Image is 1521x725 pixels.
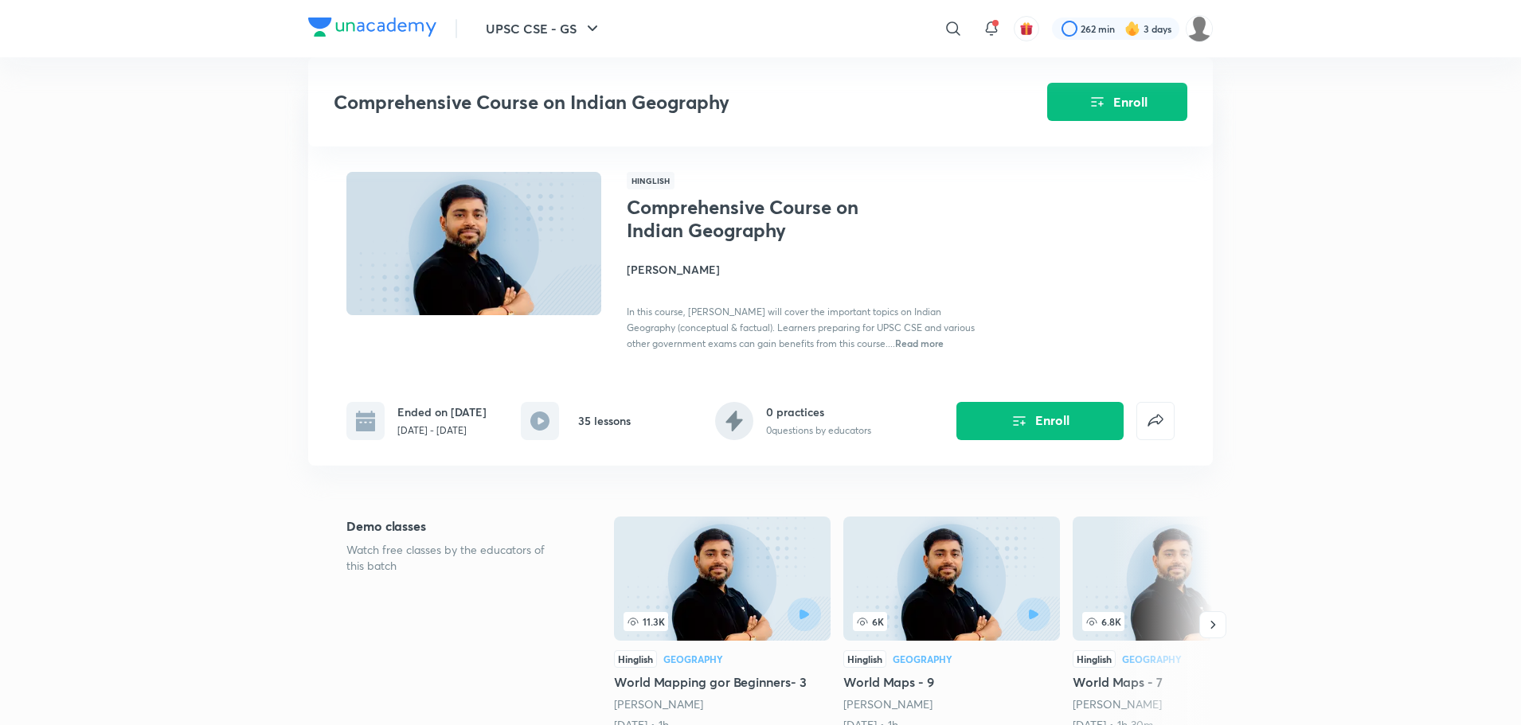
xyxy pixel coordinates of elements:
a: [PERSON_NAME] [614,696,703,711]
h4: [PERSON_NAME] [627,261,983,278]
button: UPSC CSE - GS [476,13,612,45]
div: Hinglish [843,650,886,668]
img: Mayank [1186,15,1213,42]
img: streak [1124,21,1140,37]
button: Enroll [956,402,1124,440]
img: Company Logo [308,18,436,37]
span: Read more [895,337,944,349]
p: Watch free classes by the educators of this batch [346,542,563,574]
img: avatar [1019,21,1034,36]
h3: Comprehensive Course on Indian Geography [334,91,957,114]
div: Geography [663,654,723,664]
h6: 0 practices [766,403,871,420]
div: Hinglish [1073,650,1116,668]
button: avatar [1014,16,1039,41]
div: Sudarshan Gurjar [1073,696,1289,712]
span: In this course, [PERSON_NAME] will cover the important topics on Indian Geography (conceptual & f... [627,306,975,349]
div: Geography [893,654,952,664]
h6: Ended on [DATE] [397,403,487,420]
a: [PERSON_NAME] [843,696,933,711]
span: Hinglish [627,172,674,189]
h5: World Mapping gor Beginners- 3 [614,672,831,692]
p: [DATE] - [DATE] [397,423,487,438]
a: Company Logo [308,18,436,41]
button: false [1136,402,1175,440]
h5: Demo classes [346,516,563,536]
h5: World Maps - 7 [1073,672,1289,692]
h5: World Maps - 9 [843,672,1060,692]
button: Enroll [1047,83,1187,121]
h6: 35 lessons [578,412,631,429]
span: 6.8K [1082,612,1124,631]
span: 11.3K [624,612,668,631]
h1: Comprehensive Course on Indian Geography [627,196,887,242]
div: Hinglish [614,650,657,668]
div: Sudarshan Gurjar [843,696,1060,712]
div: Sudarshan Gurjar [614,696,831,712]
a: [PERSON_NAME] [1073,696,1162,711]
img: Thumbnail [344,170,604,317]
span: 6K [853,612,887,631]
p: 0 questions by educators [766,423,871,438]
